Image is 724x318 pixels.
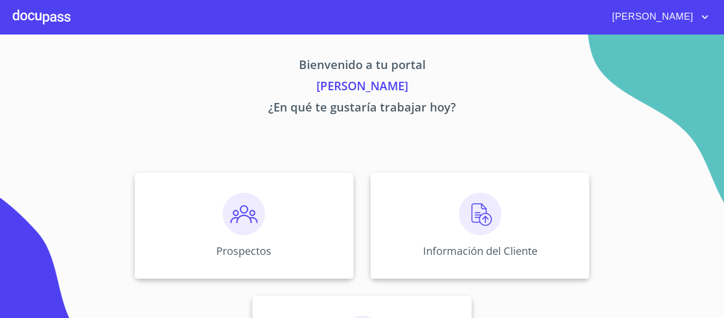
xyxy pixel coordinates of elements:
[36,56,688,77] p: Bienvenido a tu portal
[423,244,537,258] p: Información del Cliente
[604,8,711,25] button: account of current user
[36,98,688,119] p: ¿En qué te gustaría trabajar hoy?
[36,77,688,98] p: [PERSON_NAME]
[459,193,501,235] img: carga.png
[216,244,271,258] p: Prospectos
[604,8,699,25] span: [PERSON_NAME]
[223,193,265,235] img: prospectos.png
